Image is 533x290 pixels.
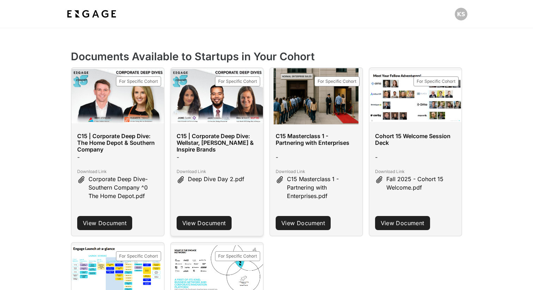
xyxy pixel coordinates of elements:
p: Download Link [276,166,357,175]
a: View Document [276,216,331,230]
span: For Specific Cohort [218,79,257,84]
span: Corporate Deep Dive- Southern Company ^0 The Home Depot.pdf [88,175,158,200]
img: bdf1fb74-1727-4ba0-a5bd-bc74ae9fc70b.jpeg [66,8,118,20]
button: Open profile menu [455,8,467,20]
p: - [177,153,179,166]
a: View Document [77,216,132,230]
p: - [276,153,278,166]
h2: Documents Available to Startups in Your Cohort [71,49,462,67]
a: View Document [177,216,232,230]
span: For Specific Cohort [218,253,257,259]
h3: C15 Masterclass 1 - Partnering with Enterprises [276,133,357,146]
span: For Specific Cohort [417,79,455,84]
p: - [375,153,378,166]
h3: C15 | Corporate Deep Dive: The Home Depot & Southern Company [77,133,158,153]
p: Download Link [375,166,456,175]
h3: Cohort 15 Welcome Session Deck [375,133,456,146]
img: Profile picture of Kenneth Shapiro [455,8,467,20]
span: Fall 2025 - Cohort 15 Welcome.pdf [386,175,456,192]
p: - [77,153,80,166]
a: View Document [375,216,430,230]
p: Download Link [77,166,158,175]
span: Deep Dive Day 2.pdf [188,175,244,184]
span: C15 Masterclass 1 - Partnering with Enterprises.pdf [287,175,357,200]
h3: C15 | Corporate Deep Dive: Wellstar, [PERSON_NAME] & Inspire Brands [177,133,258,153]
p: Download Link [177,166,258,175]
span: For Specific Cohort [119,253,158,259]
span: For Specific Cohort [119,79,158,84]
span: For Specific Cohort [318,79,356,84]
